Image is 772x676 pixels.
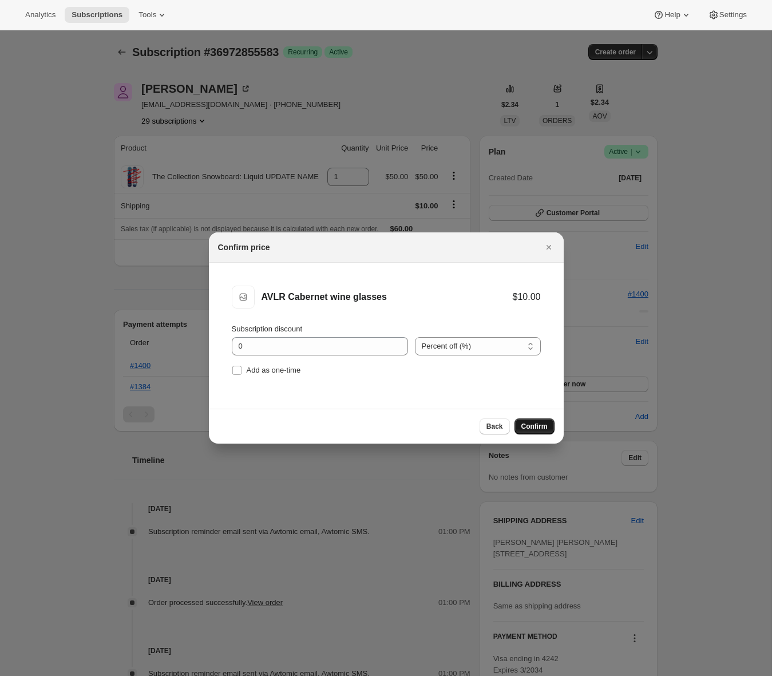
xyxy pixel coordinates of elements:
span: Confirm [521,422,548,431]
button: Back [480,418,510,434]
button: Tools [132,7,175,23]
div: AVLR Cabernet wine glasses [262,291,513,303]
span: Subscription discount [232,325,303,333]
button: Analytics [18,7,62,23]
button: Subscriptions [65,7,129,23]
span: Add as one-time [247,366,301,374]
span: Settings [719,10,747,19]
span: Analytics [25,10,56,19]
button: Close [541,239,557,255]
button: Settings [701,7,754,23]
button: Confirm [514,418,555,434]
span: Subscriptions [72,10,122,19]
span: Help [664,10,680,19]
h2: Confirm price [218,242,270,253]
div: $10.00 [513,291,541,303]
span: Tools [138,10,156,19]
button: Help [646,7,698,23]
span: Back [486,422,503,431]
